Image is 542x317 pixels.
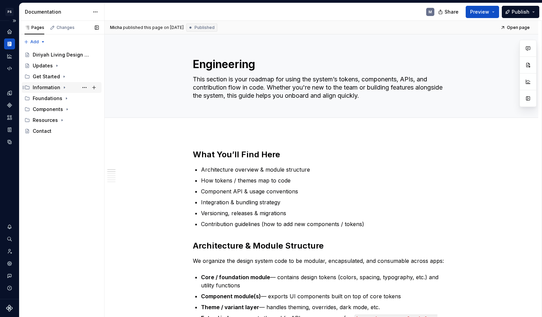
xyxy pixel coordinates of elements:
div: Diriyah Living Design System [33,51,89,58]
span: Published [195,25,215,30]
p: — exports UI components built on top of core tokens [201,292,450,300]
div: Contact [33,128,51,134]
svg: Supernova Logo [6,305,13,312]
textarea: Engineering [191,56,449,73]
span: Share [445,9,459,15]
strong: Theme / variant layer [201,304,259,311]
a: Settings [4,258,15,269]
a: Home [4,26,15,37]
div: Foundations [22,93,102,104]
span: Preview [470,9,489,15]
a: Diriyah Living Design System [22,49,102,60]
button: Share [435,6,463,18]
div: Resources [22,115,102,126]
button: Expand sidebar [10,16,19,26]
span: Add [30,39,39,45]
a: Updates [22,60,102,71]
strong: Core / foundation module [201,274,270,281]
a: Code automation [4,63,15,74]
p: Integration & bundling strategy [201,198,450,206]
p: Contribution guidelines (how to add new components / tokens) [201,220,450,228]
a: Components [4,100,15,111]
a: Data sources [4,137,15,147]
button: Contact support [4,270,15,281]
textarea: This section is your roadmap for using the system’s tokens, components, APIs, and contribution fl... [191,74,449,101]
a: Assets [4,112,15,123]
div: PS [5,8,14,16]
a: Documentation [4,38,15,49]
span: Publish [512,9,529,15]
p: Versioning, releases & migrations [201,209,450,217]
div: Foundations [33,95,62,102]
a: Invite team [4,246,15,257]
button: PS [1,4,18,19]
span: Open page [507,25,530,30]
div: Components [33,106,63,113]
div: Information [22,82,102,93]
button: Notifications [4,221,15,232]
strong: Component module(s) [201,293,261,300]
span: Micha [110,25,122,30]
a: Analytics [4,51,15,62]
a: Design tokens [4,88,15,98]
div: Changes [57,25,75,30]
div: Updates [33,62,53,69]
button: Publish [502,6,539,18]
h2: Architecture & Module Structure [193,240,450,251]
h2: What You’ll Find Here [193,149,450,160]
div: Documentation [25,9,89,15]
p: — contains design tokens (colors, spacing, typography, etc.) and utility functions [201,273,450,289]
button: Search ⌘K [4,234,15,244]
div: Get Started [22,71,102,82]
div: M [429,9,432,15]
div: Components [22,104,102,115]
a: Storybook stories [4,124,15,135]
a: Contact [22,126,102,137]
p: We organize the design system code to be modular, encapsulated, and consumable across apps: [193,257,450,265]
div: published this page on [DATE] [123,25,184,30]
div: Information [33,84,60,91]
div: Pages [25,25,44,30]
p: Architecture overview & module structure [201,165,450,174]
a: Open page [498,23,533,32]
button: Preview [466,6,499,18]
div: Resources [33,117,58,124]
p: — handles theming, overrides, dark mode, etc. [201,303,450,311]
p: How tokens / themes map to code [201,176,450,185]
p: Component API & usage conventions [201,187,450,195]
button: Add [22,37,47,47]
div: Get Started [33,73,60,80]
div: Page tree [22,49,102,137]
